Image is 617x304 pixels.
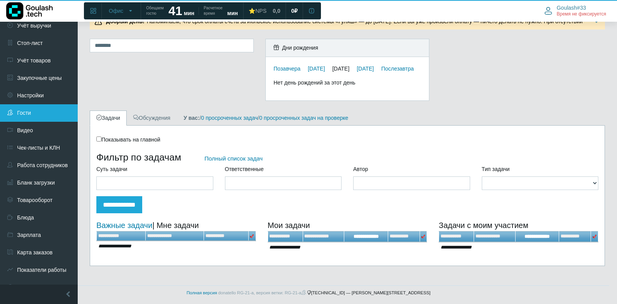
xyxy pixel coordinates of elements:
div: / / [178,114,354,122]
div: Мои задачи [268,219,427,231]
div: Задачи с моим участием [439,219,598,231]
span: ₽ [294,7,298,14]
a: Обсуждения [127,111,177,126]
div: [DATE] [332,66,355,72]
span: Время не фиксируется [557,11,606,17]
div: | Мне задачи [96,219,256,231]
div: Дни рождения [266,39,429,57]
img: Предупреждение [94,18,102,26]
b: У вас: [183,115,199,121]
span: donatello RG-21-a, версия ветки: RG-21-a [218,290,307,295]
span: Goulash#33 [557,4,586,11]
a: Важные задачи [96,221,152,230]
span: Офис [109,7,123,14]
button: Офис [104,5,138,17]
a: Позавчера [274,66,300,72]
a: Задачи [90,111,127,126]
label: Суть задачи [96,165,127,173]
a: 0 просроченных задач на проверке [259,115,348,121]
label: Тип задачи [482,165,510,173]
span: мин [227,10,238,16]
a: [DATE] [357,66,374,72]
img: Подробнее [593,18,600,26]
a: 0 просроченных задач [201,115,258,121]
a: Обещаем гостю 41 мин Расчетное время мин [141,4,242,18]
button: Goulash#33 Время не фиксируется [540,3,611,19]
div: Показывать на главной [96,136,598,144]
a: [DATE] [308,66,325,72]
a: Послезавтра [381,66,414,72]
div: ⭐ [249,7,267,14]
img: Логотип компании Goulash.tech [6,2,53,19]
a: ⭐NPS 0,0 [244,4,285,18]
strong: 41 [168,4,182,18]
span: NPS [255,8,267,14]
a: Полная версия [186,290,217,295]
span: Расчетное время [204,5,222,16]
label: Автор [353,165,368,173]
a: Полный список задач [204,155,263,162]
a: 0 ₽ [286,4,302,18]
span: 0 [291,7,294,14]
div: Нет день рождений за этот день [274,79,421,87]
label: Ответственные [225,165,264,173]
span: 0,0 [273,7,280,14]
span: Обещаем гостю [146,5,164,16]
h3: Фильтр по задачам [96,152,598,163]
footer: [TECHNICAL_ID] — [PERSON_NAME][STREET_ADDRESS] [8,285,609,300]
span: мин [184,10,194,16]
